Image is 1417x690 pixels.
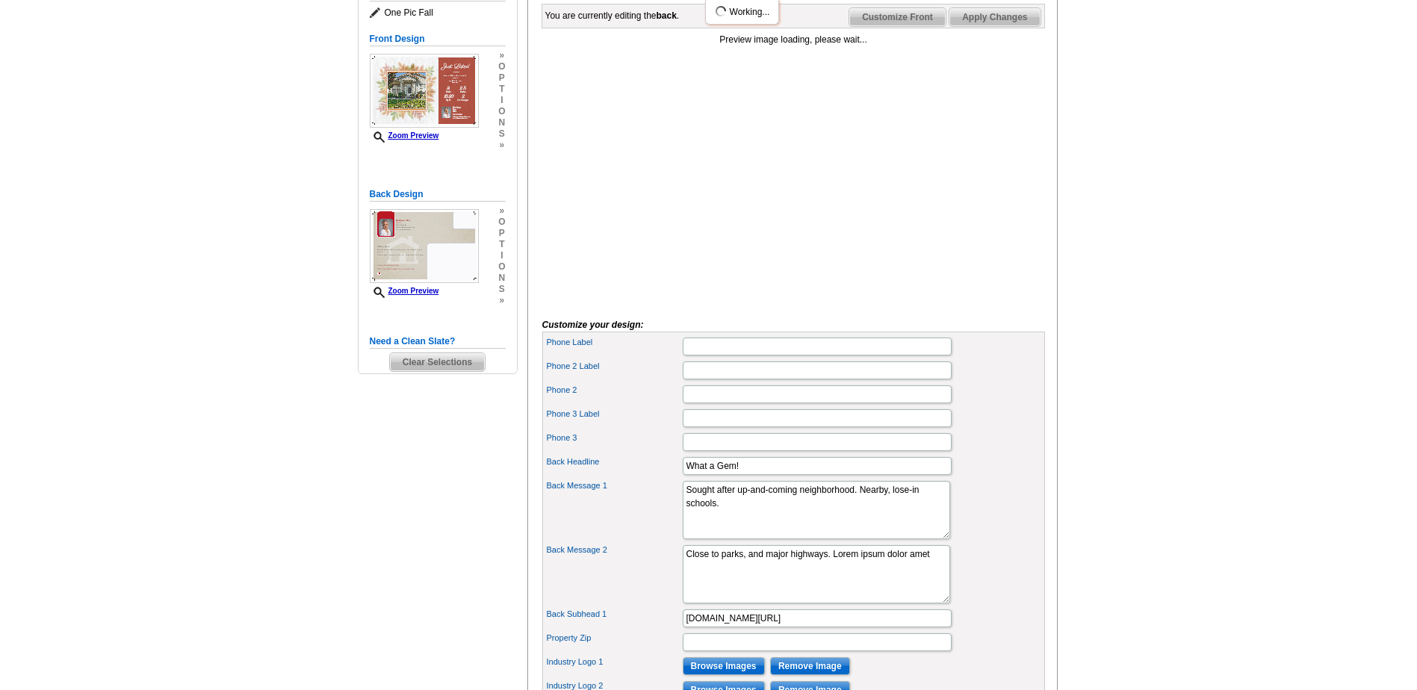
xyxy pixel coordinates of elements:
img: loading... [715,5,727,17]
span: o [498,61,505,72]
label: Back Subhead 1 [547,608,681,621]
a: Zoom Preview [370,287,439,295]
span: o [498,261,505,273]
input: Browse Images [683,657,765,675]
label: Industry Logo 1 [547,656,681,668]
label: Phone 3 [547,432,681,444]
span: p [498,228,505,239]
img: small-thumb.jpg [370,209,479,283]
span: o [498,106,505,117]
span: » [498,205,505,217]
h5: Front Design [370,32,506,46]
label: Back Message 2 [547,544,681,556]
span: n [498,117,505,128]
input: Remove Image [770,657,850,675]
label: Back Message 1 [547,479,681,492]
span: o [498,217,505,228]
span: i [498,250,505,261]
div: Preview image loading, please wait... [542,33,1045,46]
span: Customize Front [849,8,946,26]
iframe: LiveChat chat widget [1118,343,1417,690]
label: Phone 2 [547,384,681,397]
div: You are currently editing the . [545,9,680,22]
span: Apply Changes [949,8,1040,26]
label: Phone Label [547,336,681,349]
span: t [498,239,505,250]
label: Property Zip [547,632,681,644]
label: Back Headline [547,456,681,468]
textarea: Sought after up-and-coming neighborhood. Nearby, lose-in schools. [683,481,950,539]
img: small-thumb.jpg [370,54,479,128]
span: p [498,72,505,84]
label: Phone 3 Label [547,408,681,420]
span: » [498,295,505,306]
a: Zoom Preview [370,131,439,140]
span: » [498,140,505,151]
label: Phone 2 Label [547,360,681,373]
span: s [498,284,505,295]
h5: Need a Clean Slate? [370,335,506,349]
textarea: Close to parks, and major highways. Lorem ipsum dolor amet [683,545,950,603]
span: » [498,50,505,61]
span: n [498,273,505,284]
span: Clear Selections [390,353,485,371]
span: s [498,128,505,140]
span: One Pic Fall [370,5,506,20]
span: i [498,95,505,106]
h5: Back Design [370,187,506,202]
b: back [657,10,677,21]
i: Customize your design: [542,320,644,330]
span: t [498,84,505,95]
